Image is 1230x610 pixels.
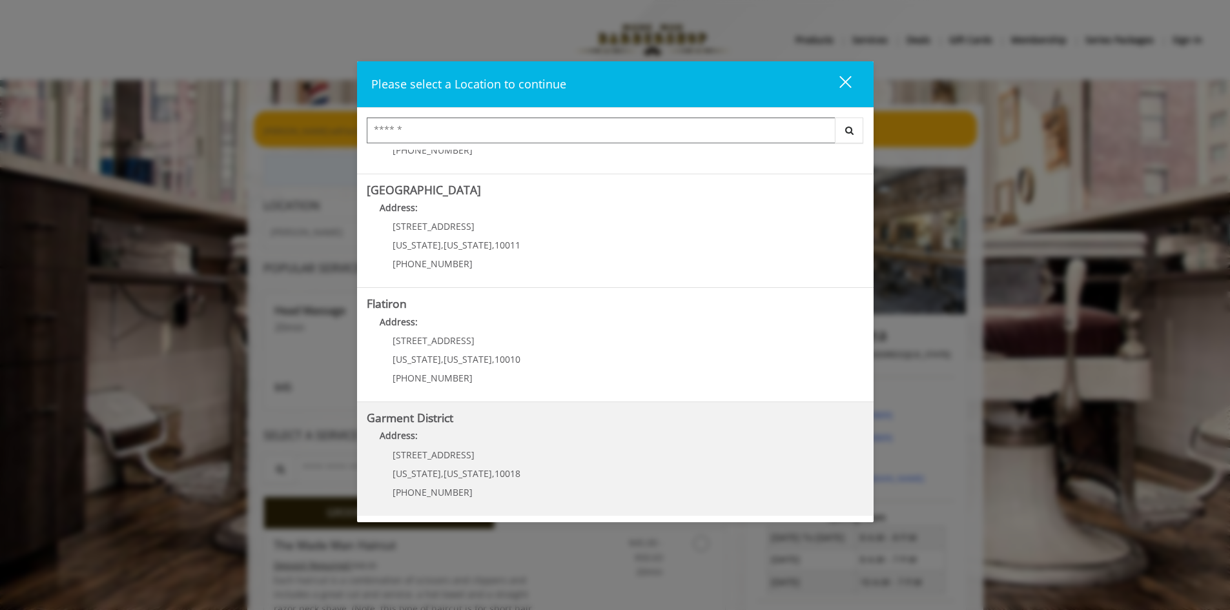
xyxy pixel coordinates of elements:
span: [PHONE_NUMBER] [393,144,473,156]
span: [US_STATE] [444,353,492,365]
span: , [492,239,495,251]
b: Address: [380,429,418,442]
span: [STREET_ADDRESS] [393,220,475,232]
span: , [492,353,495,365]
button: close dialog [815,71,859,97]
span: [US_STATE] [393,239,441,251]
span: [US_STATE] [393,467,441,480]
span: [PHONE_NUMBER] [393,372,473,384]
b: Address: [380,316,418,328]
i: Search button [842,126,857,135]
b: Garment District [367,410,453,425]
span: 10011 [495,239,520,251]
span: , [441,353,444,365]
span: [PHONE_NUMBER] [393,486,473,498]
span: [PHONE_NUMBER] [393,258,473,270]
span: Please select a Location to continue [371,76,566,92]
b: Address: [380,201,418,214]
span: [US_STATE] [393,353,441,365]
b: [GEOGRAPHIC_DATA] [367,182,481,198]
b: Flatiron [367,296,407,311]
span: , [492,467,495,480]
span: , [441,239,444,251]
span: [US_STATE] [444,239,492,251]
span: , [441,467,444,480]
span: [STREET_ADDRESS] [393,449,475,461]
div: Center Select [367,117,864,150]
input: Search Center [367,117,835,143]
div: close dialog [825,75,850,94]
span: 10018 [495,467,520,480]
span: [US_STATE] [444,467,492,480]
span: [STREET_ADDRESS] [393,334,475,347]
span: 10010 [495,353,520,365]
